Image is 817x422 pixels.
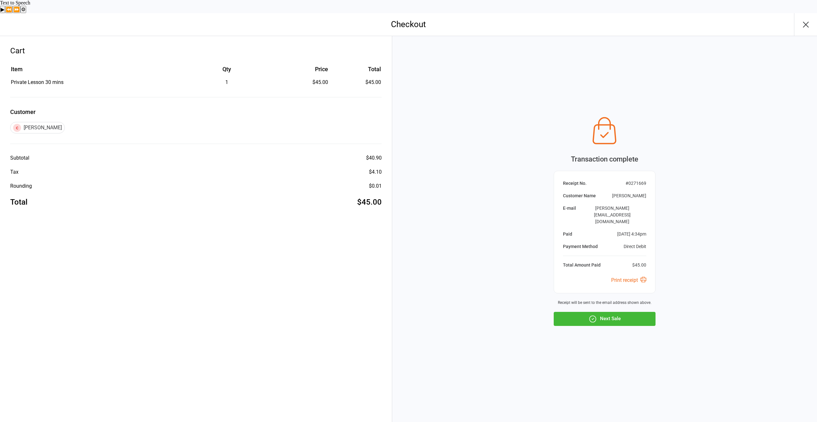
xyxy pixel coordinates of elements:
[10,196,27,208] div: Total
[331,65,381,78] th: Total
[554,300,656,305] div: Receipt will be sent to the email address shown above.
[181,65,273,78] th: Qty
[563,243,598,250] div: Payment Method
[579,205,646,225] div: [PERSON_NAME][EMAIL_ADDRESS][DOMAIN_NAME]
[563,180,587,187] div: Receipt No.
[369,168,382,176] div: $4.10
[5,6,13,13] button: Previous
[274,79,328,86] div: $45.00
[366,154,382,162] div: $40.90
[624,243,646,250] div: Direct Debit
[357,196,382,208] div: $45.00
[331,79,381,86] td: $45.00
[611,277,646,283] a: Print receipt
[563,192,596,199] div: Customer Name
[612,192,646,199] div: [PERSON_NAME]
[11,65,180,78] th: Item
[20,6,26,13] button: Settings
[10,168,19,176] div: Tax
[554,154,656,164] div: Transaction complete
[369,182,382,190] div: $0.01
[626,180,646,187] div: # 0271669
[13,6,20,13] button: Forward
[563,205,576,225] div: E-mail
[10,45,382,57] div: Cart
[10,122,65,133] div: [PERSON_NAME]
[617,231,646,237] div: [DATE] 4:34pm
[563,262,601,268] div: Total Amount Paid
[10,108,382,116] label: Customer
[10,154,29,162] div: Subtotal
[274,65,328,73] div: Price
[554,312,656,326] button: Next Sale
[563,231,572,237] div: Paid
[632,262,646,268] div: $45.00
[11,79,64,85] span: Private Lesson 30 mins
[181,79,273,86] div: 1
[10,182,32,190] div: Rounding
